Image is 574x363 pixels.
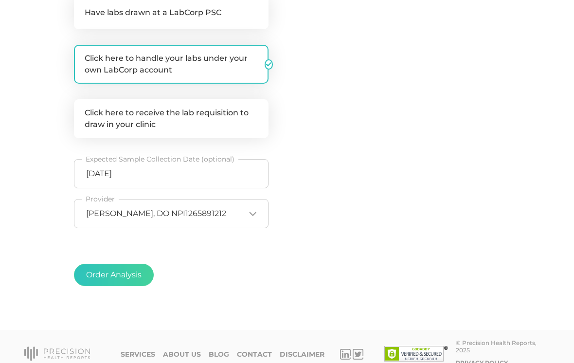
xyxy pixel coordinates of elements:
[74,159,269,188] input: Select date
[280,350,324,359] a: Disclaimer
[86,209,226,218] span: [PERSON_NAME], DO NPI1265891212
[456,339,550,354] div: © Precision Health Reports, 2025
[209,350,229,359] a: Blog
[163,350,201,359] a: About Us
[74,264,154,286] button: Order Analysis
[384,346,448,362] img: SSL site seal - click to verify
[74,45,269,84] label: Click here to handle your labs under your own LabCorp account
[121,350,155,359] a: Services
[226,209,245,218] input: Search for option
[74,199,269,228] div: Search for option
[74,99,269,138] label: Click here to receive the lab requisition to draw in your clinic
[237,350,272,359] a: Contact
